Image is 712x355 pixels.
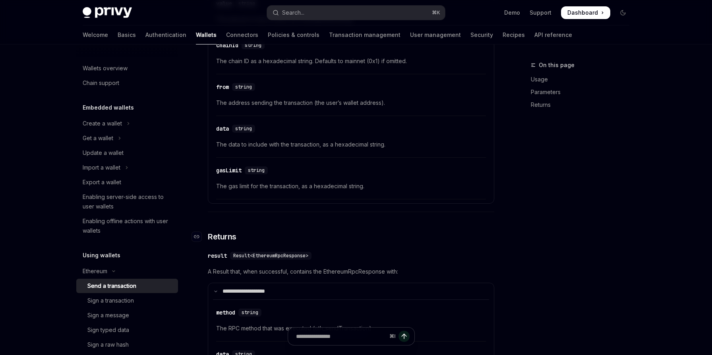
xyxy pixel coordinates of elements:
[216,309,235,316] div: method
[539,60,575,70] span: On this page
[470,25,493,44] a: Security
[76,293,178,308] a: Sign a transaction
[503,25,525,44] a: Recipes
[76,175,178,189] a: Export a wallet
[248,167,265,174] span: string
[235,84,252,90] span: string
[216,41,238,49] div: chainId
[83,148,124,158] div: Update a wallet
[76,131,178,145] button: Toggle Get a wallet section
[399,331,410,342] button: Send message
[87,311,129,320] div: Sign a message
[267,6,445,20] button: Open search
[76,160,178,175] button: Toggle Import a wallet section
[216,324,486,333] span: The RPC method that was executed (eth_sendTransaction).
[83,64,128,73] div: Wallets overview
[617,6,629,19] button: Toggle dark mode
[87,325,129,335] div: Sign typed data
[76,190,178,214] a: Enabling server-side access to user wallets
[208,231,236,242] span: Returns
[216,181,486,191] span: The gas limit for the transaction, as a hexadecimal string.
[226,25,258,44] a: Connectors
[76,264,178,278] button: Toggle Ethereum section
[561,6,610,19] a: Dashboard
[242,309,258,316] span: string
[76,76,178,90] a: Chain support
[145,25,186,44] a: Authentication
[83,251,120,260] h5: Using wallets
[216,166,242,174] div: gasLimit
[87,296,134,305] div: Sign a transaction
[296,328,386,345] input: Ask a question...
[530,9,551,17] a: Support
[208,267,494,276] span: A Result that, when successful, contains the EthereumRpcResponse with:
[531,73,636,86] a: Usage
[83,133,113,143] div: Get a wallet
[76,279,178,293] a: Send a transaction
[83,216,173,235] div: Enabling offline actions with user wallets
[235,125,252,132] span: string
[233,253,308,259] span: Result<EthereumRpcResponse>
[76,146,178,160] a: Update a wallet
[118,25,136,44] a: Basics
[83,25,108,44] a: Welcome
[410,25,461,44] a: User management
[76,338,178,352] a: Sign a raw hash
[282,8,304,17] div: Search...
[216,140,486,149] span: The data to include with the transaction, as a hexadecimal string.
[216,56,486,66] span: The chain ID as a hexadecimal string. Defaults to mainnet (0x1) if omitted.
[216,98,486,108] span: The address sending the transaction (the user’s wallet address).
[76,61,178,75] a: Wallets overview
[567,9,598,17] span: Dashboard
[196,25,217,44] a: Wallets
[76,323,178,337] a: Sign typed data
[83,7,132,18] img: dark logo
[83,119,122,128] div: Create a wallet
[329,25,400,44] a: Transaction management
[432,10,440,16] span: ⌘ K
[83,163,120,172] div: Import a wallet
[83,266,107,276] div: Ethereum
[216,83,229,91] div: from
[87,340,129,349] div: Sign a raw hash
[76,214,178,238] a: Enabling offline actions with user wallets
[83,78,119,88] div: Chain support
[83,103,134,112] h5: Embedded wallets
[87,281,136,291] div: Send a transaction
[208,252,227,260] div: result
[76,308,178,322] a: Sign a message
[76,116,178,131] button: Toggle Create a wallet section
[531,86,636,98] a: Parameters
[83,177,121,187] div: Export a wallet
[504,9,520,17] a: Demo
[245,42,261,48] span: string
[216,125,229,133] div: data
[192,231,208,242] a: Navigate to header
[83,192,173,211] div: Enabling server-side access to user wallets
[268,25,319,44] a: Policies & controls
[531,98,636,111] a: Returns
[534,25,572,44] a: API reference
